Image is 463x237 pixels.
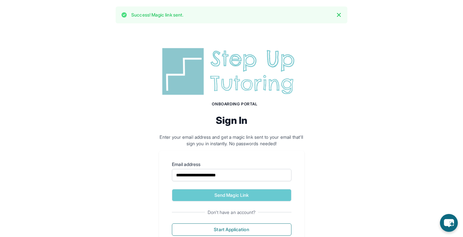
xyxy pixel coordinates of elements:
p: Success! Magic link sent. [131,12,183,18]
button: Send Magic Link [172,189,291,201]
p: Enter your email address and get a magic link sent to your email that'll sign you in instantly. N... [159,134,304,147]
h2: Sign In [159,114,304,126]
label: Email address [172,161,291,168]
span: Don't have an account? [205,209,258,216]
img: Step Up Tutoring horizontal logo [159,45,304,98]
button: Start Application [172,223,291,236]
button: chat-button [440,214,458,232]
h1: Onboarding Portal [165,101,304,107]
